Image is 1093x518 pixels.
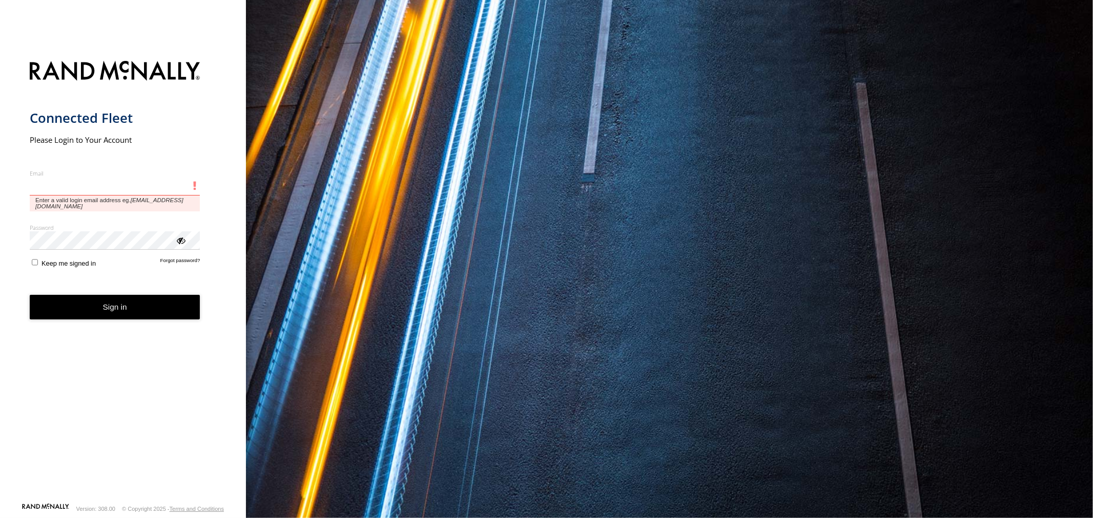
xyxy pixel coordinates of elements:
label: Email [30,169,200,177]
img: Rand McNally [30,59,200,85]
form: main [30,55,217,503]
em: [EMAIL_ADDRESS][DOMAIN_NAME] [35,197,183,209]
h2: Please Login to Your Account [30,135,200,145]
h1: Connected Fleet [30,110,200,126]
a: Visit our Website [22,504,69,514]
label: Password [30,224,200,231]
div: © Copyright 2025 - [122,506,224,512]
a: Terms and Conditions [170,506,224,512]
button: Sign in [30,295,200,320]
span: Enter a valid login email address eg. [30,196,200,211]
input: Keep me signed in [32,259,38,266]
span: Keep me signed in [42,260,96,267]
div: Version: 308.00 [76,506,115,512]
a: Forgot password? [160,257,200,267]
div: ViewPassword [175,235,185,245]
